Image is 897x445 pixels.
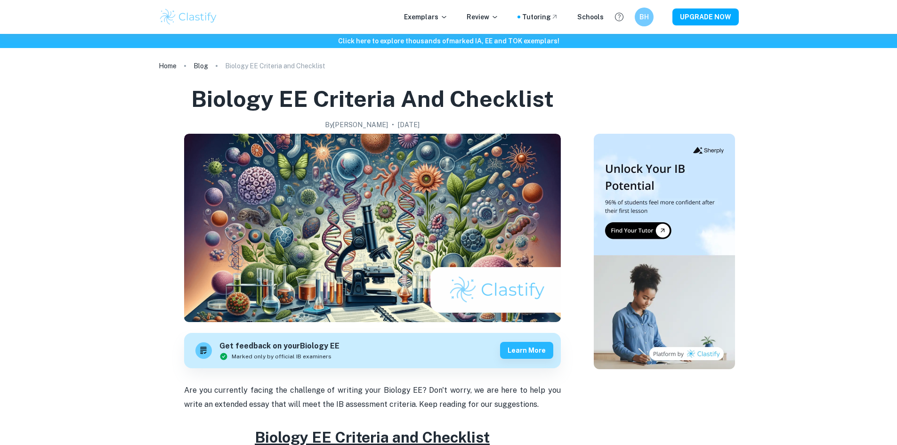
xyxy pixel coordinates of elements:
a: Tutoring [522,12,558,22]
button: BH [635,8,654,26]
p: • [392,120,394,130]
h6: Get feedback on your Biology EE [219,340,339,352]
h6: Click here to explore thousands of marked IA, EE and TOK exemplars ! [2,36,895,46]
a: Home [159,59,177,73]
h2: [DATE] [398,120,420,130]
p: Biology EE Criteria and Checklist [225,61,325,71]
a: Schools [577,12,604,22]
img: Thumbnail [594,134,735,369]
h2: By [PERSON_NAME] [325,120,388,130]
button: Help and Feedback [611,9,627,25]
img: Clastify logo [159,8,218,26]
h1: Biology EE Criteria and Checklist [191,84,554,114]
img: Biology EE Criteria and Checklist cover image [184,134,561,322]
p: Are you currently facing the challenge of writing your Biology EE? Don't worry, we are here to he... [184,383,561,412]
a: Blog [194,59,208,73]
button: Learn more [500,342,553,359]
a: Get feedback on yourBiology EEMarked only by official IB examinersLearn more [184,333,561,368]
h6: BH [638,12,649,22]
button: UPGRADE NOW [672,8,739,25]
p: Exemplars [404,12,448,22]
p: Review [467,12,499,22]
span: Marked only by official IB examiners [232,352,331,361]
